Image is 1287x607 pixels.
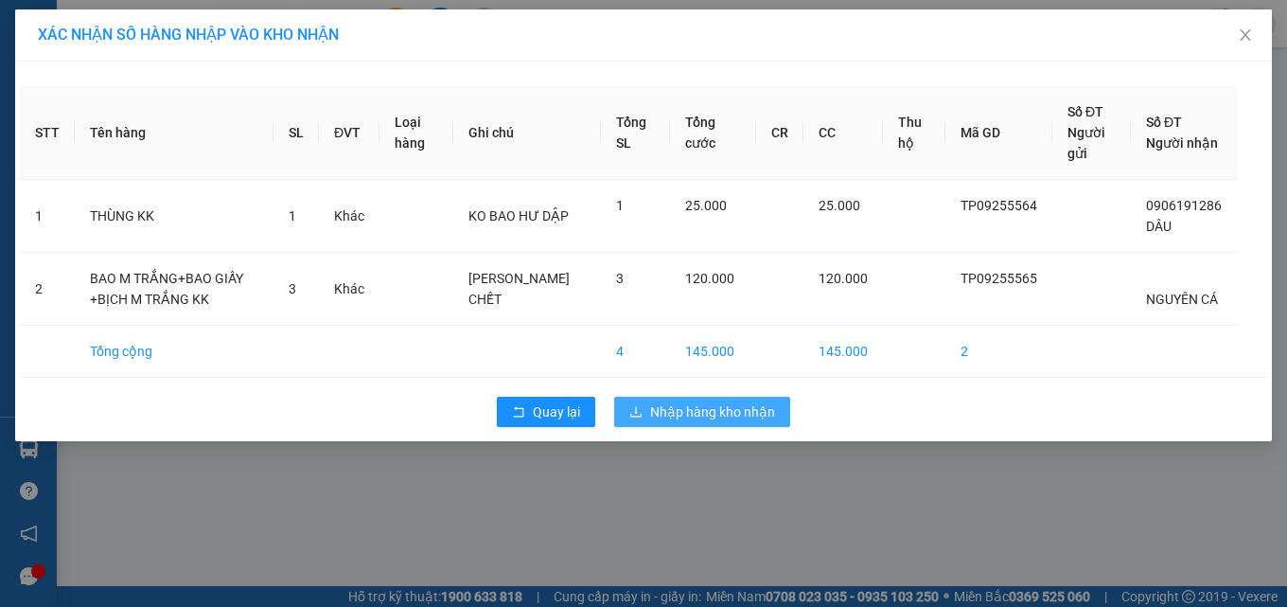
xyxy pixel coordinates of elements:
[75,253,273,326] td: BAO M TRẮNG+BAO GIẤY +BỊCH M TRẮNG KK
[75,180,273,253] td: THÙNG KK
[601,326,670,378] td: 4
[20,86,75,180] th: STT
[1146,135,1218,151] span: Người nhận
[75,326,273,378] td: Tổng cộng
[20,253,75,326] td: 2
[883,86,945,180] th: Thu hộ
[616,271,624,286] span: 3
[670,86,756,180] th: Tổng cước
[1219,9,1272,62] button: Close
[670,326,756,378] td: 145.000
[1238,27,1253,43] span: close
[756,86,803,180] th: CR
[512,405,525,420] span: rollback
[38,26,339,44] span: XÁC NHẬN SỐ HÀNG NHẬP VÀO KHO NHẬN
[945,326,1052,378] td: 2
[468,271,570,307] span: [PERSON_NAME] CHẾT
[289,208,296,223] span: 1
[614,397,790,427] button: downloadNhập hàng kho nhận
[1146,198,1222,213] span: 0906191286
[1146,292,1218,307] span: NGUYÊN CÁ
[497,397,595,427] button: rollbackQuay lại
[379,86,453,180] th: Loại hàng
[289,281,296,296] span: 3
[75,86,273,180] th: Tên hàng
[20,180,75,253] td: 1
[803,86,883,180] th: CC
[273,86,319,180] th: SL
[1067,125,1105,161] span: Người gửi
[685,198,727,213] span: 25.000
[319,86,379,180] th: ĐVT
[961,271,1037,286] span: TP09255565
[650,402,775,422] span: Nhập hàng kho nhận
[819,271,868,286] span: 120.000
[1146,115,1182,130] span: Số ĐT
[616,198,624,213] span: 1
[533,402,580,422] span: Quay lại
[468,208,569,223] span: KO BAO HƯ DẬP
[453,86,601,180] th: Ghi chú
[629,405,643,420] span: download
[319,253,379,326] td: Khác
[803,326,883,378] td: 145.000
[961,198,1037,213] span: TP09255564
[819,198,860,213] span: 25.000
[601,86,670,180] th: Tổng SL
[1067,104,1103,119] span: Số ĐT
[319,180,379,253] td: Khác
[945,86,1052,180] th: Mã GD
[1146,219,1172,234] span: DÂU
[685,271,734,286] span: 120.000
